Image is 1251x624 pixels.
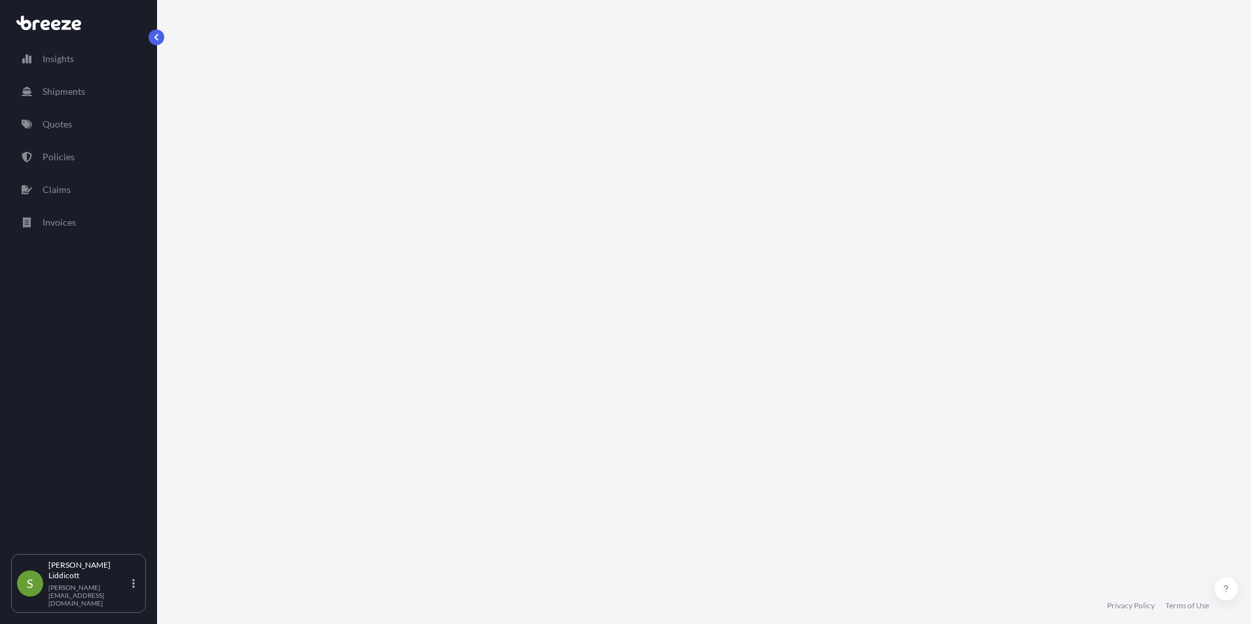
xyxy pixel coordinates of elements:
[48,560,130,581] p: [PERSON_NAME] Liddicott
[43,118,72,131] p: Quotes
[43,52,74,65] p: Insights
[43,85,85,98] p: Shipments
[1107,600,1155,611] a: Privacy Policy
[11,78,146,105] a: Shipments
[1165,600,1209,611] a: Terms of Use
[48,583,130,607] p: [PERSON_NAME][EMAIL_ADDRESS][DOMAIN_NAME]
[27,577,33,590] span: S
[11,177,146,203] a: Claims
[11,111,146,137] a: Quotes
[43,150,75,164] p: Policies
[11,209,146,235] a: Invoices
[11,144,146,170] a: Policies
[43,216,76,229] p: Invoices
[43,183,71,196] p: Claims
[11,46,146,72] a: Insights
